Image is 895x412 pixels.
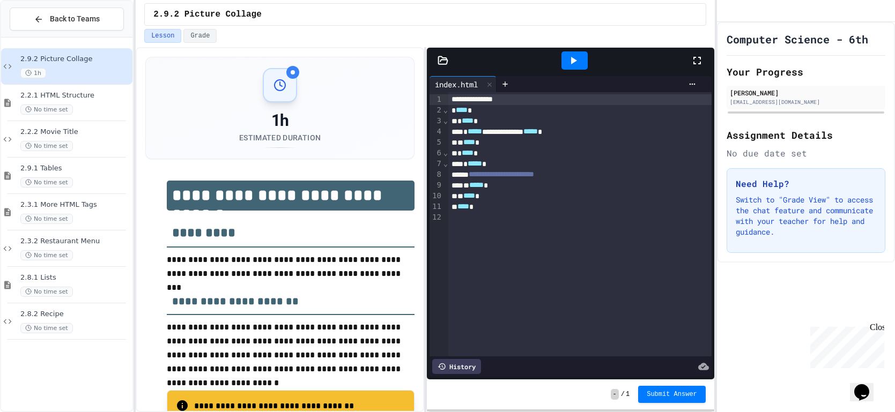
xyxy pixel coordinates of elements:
iframe: chat widget [806,323,884,368]
p: Switch to "Grade View" to access the chat feature and communicate with your teacher for help and ... [736,194,876,237]
div: 7 [430,159,443,169]
button: Lesson [144,29,181,43]
div: 8 [430,169,443,180]
span: No time set [20,323,73,333]
div: Chat with us now!Close [4,4,74,68]
h2: Your Progress [727,64,885,79]
button: Back to Teams [10,8,124,31]
span: 2.3.1 More HTML Tags [20,200,130,209]
div: 3 [430,116,443,126]
span: No time set [20,141,73,151]
span: No time set [20,104,73,115]
span: 1h [20,68,46,78]
span: No time set [20,177,73,188]
div: 11 [430,201,443,212]
span: No time set [20,214,73,224]
span: 2.9.2 Picture Collage [153,8,262,21]
span: 2.3.2 Restaurant Menu [20,237,130,246]
div: 2 [430,105,443,116]
h2: Assignment Details [727,128,885,143]
div: 1 [430,94,443,105]
div: 9 [430,180,443,191]
span: 2.9.2 Picture Collage [20,55,130,64]
div: [PERSON_NAME] [730,88,882,98]
span: Back to Teams [50,13,100,25]
span: Submit Answer [647,390,697,399]
span: - [611,389,619,400]
div: History [432,359,481,374]
iframe: chat widget [850,369,884,401]
span: Fold line [443,148,448,157]
span: Fold line [443,116,448,125]
div: 10 [430,191,443,201]
div: Estimated Duration [239,132,321,143]
span: 2.9.1 Tables [20,164,130,173]
span: 1 [626,390,630,399]
div: index.html [430,76,497,92]
span: 2.2.1 HTML Structure [20,91,130,100]
div: 6 [430,148,443,159]
span: Fold line [443,106,448,114]
button: Grade [183,29,217,43]
span: 2.8.1 Lists [20,273,130,282]
div: 1h [239,111,321,130]
span: 2.2.2 Movie Title [20,128,130,137]
span: 2.8.2 Recipe [20,310,130,319]
div: index.html [430,79,483,90]
div: 4 [430,126,443,137]
span: / [621,390,625,399]
button: Submit Answer [638,386,706,403]
span: No time set [20,287,73,297]
div: 12 [430,212,443,223]
span: Fold line [443,159,448,168]
h1: Computer Science - 6th [727,32,868,47]
h3: Need Help? [736,177,876,190]
div: [EMAIL_ADDRESS][DOMAIN_NAME] [730,98,882,106]
div: No due date set [727,147,885,160]
div: 5 [430,137,443,148]
span: No time set [20,250,73,260]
